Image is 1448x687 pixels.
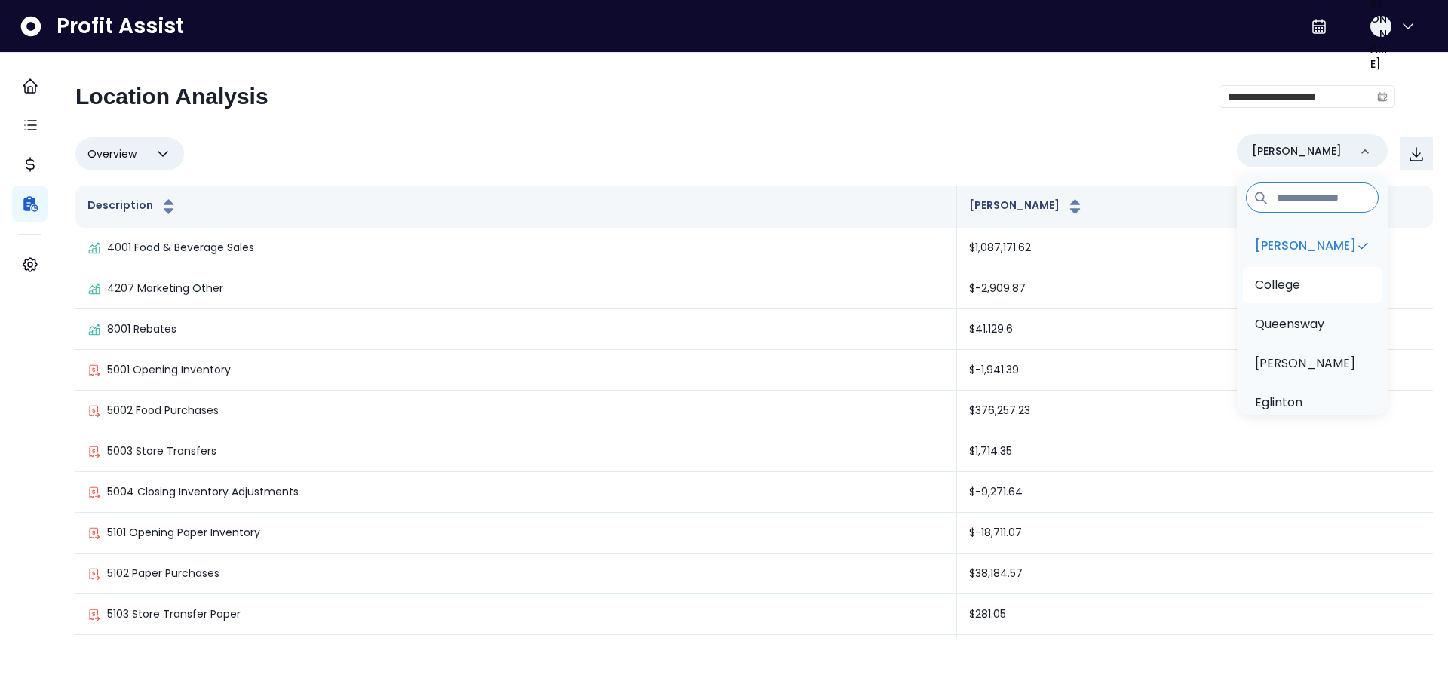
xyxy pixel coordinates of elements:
[957,350,1433,391] td: $-1,941.39
[957,228,1433,268] td: $1,087,171.62
[107,566,219,581] p: 5102 Paper Purchases
[107,281,223,296] p: 4207 Marketing Other
[107,321,176,337] p: 8001 Rebates
[107,443,216,459] p: 5003 Store Transfers
[957,472,1433,513] td: $-9,271.64
[957,431,1433,472] td: $1,714.35
[957,268,1433,309] td: $-2,909.87
[107,403,219,419] p: 5002 Food Purchases
[957,309,1433,350] td: $41,129.6
[1252,143,1342,159] p: [PERSON_NAME]
[1255,237,1356,255] p: [PERSON_NAME]
[957,391,1433,431] td: $376,257.23
[107,606,241,622] p: 5103 Store Transfer Paper
[75,83,268,110] h2: Location Analysis
[1255,394,1302,412] p: Eglinton
[957,554,1433,594] td: $38,184.57
[87,145,137,163] span: Overview
[957,513,1433,554] td: $-18,711.07
[1255,276,1300,294] p: College
[1255,315,1324,333] p: Queensway
[1377,91,1388,102] svg: calendar
[107,240,254,256] p: 4001 Food & Beverage Sales
[107,525,260,541] p: 5101 Opening Paper Inventory
[57,13,184,40] span: Profit Assist
[957,635,1433,676] td: $16,423.44
[969,198,1084,216] button: [PERSON_NAME]
[957,594,1433,635] td: $281.05
[87,198,178,216] button: Description
[107,484,299,500] p: 5004 Closing Inventory Adjustments
[1255,354,1355,373] p: [PERSON_NAME]
[107,362,231,378] p: 5001 Opening Inventory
